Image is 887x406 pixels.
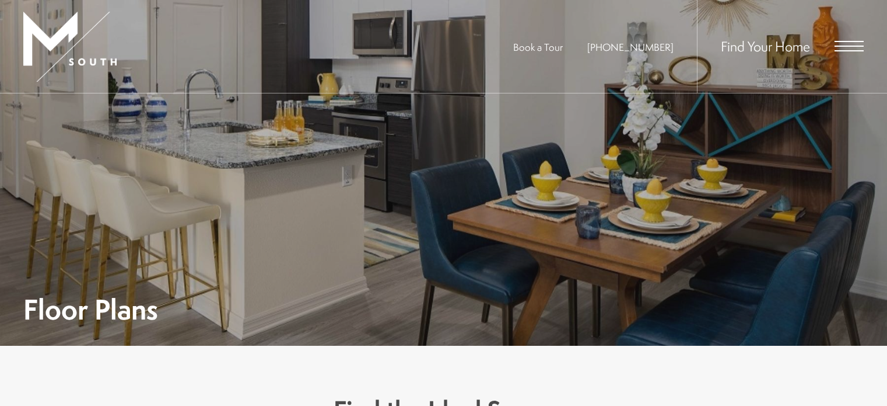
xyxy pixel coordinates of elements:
[587,40,674,54] a: Call Us at 813-570-8014
[587,40,674,54] span: [PHONE_NUMBER]
[721,37,810,55] a: Find Your Home
[835,41,864,51] button: Open Menu
[23,12,117,82] img: MSouth
[23,296,158,322] h1: Floor Plans
[513,40,563,54] a: Book a Tour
